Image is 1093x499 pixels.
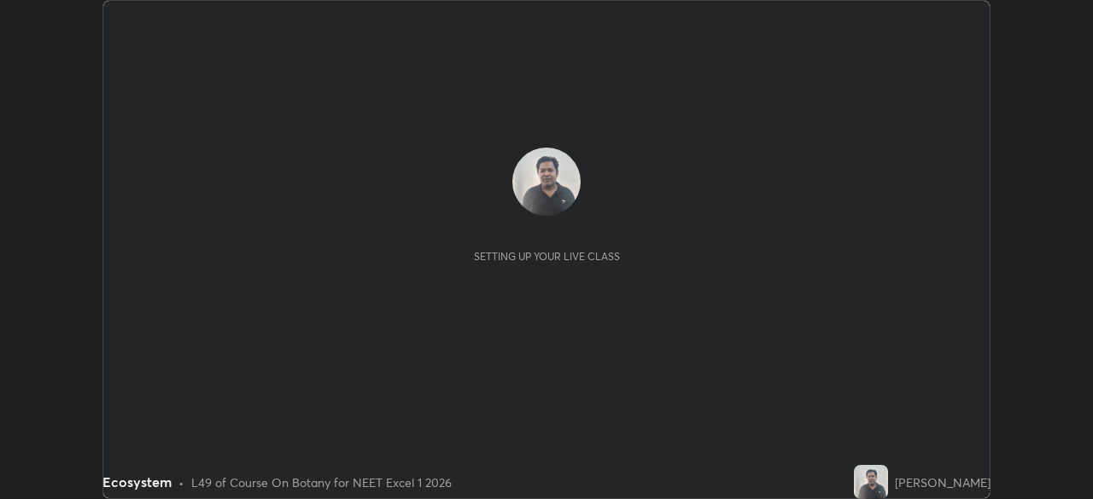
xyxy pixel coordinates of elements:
div: L49 of Course On Botany for NEET Excel 1 2026 [191,473,452,491]
div: • [178,473,184,491]
div: [PERSON_NAME] [895,473,991,491]
img: 7056fc0cb03b4b159e31ab37dd4bfa12.jpg [854,465,888,499]
div: Ecosystem [102,472,172,492]
div: Setting up your live class [474,250,620,263]
img: 7056fc0cb03b4b159e31ab37dd4bfa12.jpg [512,148,581,216]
